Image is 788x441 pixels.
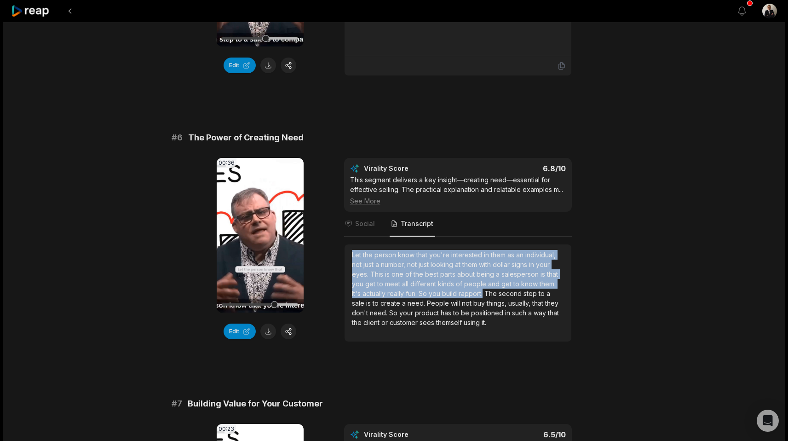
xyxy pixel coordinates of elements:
span: that [416,251,429,259]
span: positioned [471,309,505,317]
span: such [512,309,528,317]
span: a [528,309,534,317]
span: of [456,280,464,288]
span: the [363,251,374,259]
span: kinds [438,280,456,288]
span: sees [420,319,436,326]
span: your [536,261,550,268]
span: Social [355,219,375,228]
span: a [375,261,381,268]
span: know [398,251,416,259]
span: Building Value for Your Customer [188,397,323,410]
span: things, [487,299,508,307]
span: fun. [406,290,419,297]
span: sale [352,299,366,307]
span: the [352,319,363,326]
span: them. [540,280,556,288]
span: get [365,280,377,288]
span: way [534,309,548,317]
span: has [441,309,453,317]
span: meet [385,280,402,288]
span: really [387,290,406,297]
span: So [389,309,399,317]
span: in [484,251,491,259]
span: not [407,261,419,268]
span: person [374,251,398,259]
span: not [352,261,363,268]
span: it. [482,319,486,326]
span: that [547,270,558,278]
span: actually [362,290,387,297]
span: your [399,309,415,317]
span: This [370,270,385,278]
span: at [455,261,462,268]
span: So [419,290,429,297]
span: to [373,299,380,307]
span: signs [512,261,529,268]
span: Let [352,251,363,259]
span: customer [390,319,420,326]
span: that [548,309,559,317]
span: using [464,319,482,326]
span: It's [352,290,362,297]
span: you [429,290,442,297]
div: See More [350,196,566,206]
span: or [381,319,390,326]
span: salesperson [501,270,541,278]
span: to [513,280,521,288]
span: about [457,270,477,278]
span: in [529,261,536,268]
span: The Power of Creating Need [188,131,304,144]
span: number, [381,261,407,268]
span: just [419,261,431,268]
span: an [516,251,525,259]
span: being [477,270,496,278]
span: just [363,261,375,268]
span: get [501,280,513,288]
span: is [541,270,547,278]
span: usually, [508,299,532,307]
div: 6.5 /10 [467,430,566,439]
span: in [505,309,512,317]
span: to [377,280,385,288]
span: best [425,270,440,278]
span: Transcript [401,219,433,228]
span: looking [431,261,455,268]
span: need. [408,299,427,307]
span: is [385,270,391,278]
span: step [523,290,539,297]
span: interested [451,251,484,259]
span: as [507,251,516,259]
span: not [462,299,473,307]
span: themself [436,319,464,326]
span: of [405,270,414,278]
div: Virality Score [364,430,463,439]
span: you [352,280,365,288]
span: and [488,280,501,288]
span: all [402,280,410,288]
span: build [442,290,459,297]
span: eyes. [352,270,370,278]
div: This segment delivers a key insight—creating need—essential for effective selling. The practical ... [350,175,566,206]
span: to [539,290,546,297]
span: # 6 [172,131,183,144]
span: a [496,270,501,278]
span: them [462,261,479,268]
span: be [461,309,471,317]
span: product [415,309,441,317]
button: Edit [224,58,256,73]
span: people [464,280,488,288]
span: is [366,299,373,307]
span: you're [429,251,451,259]
span: one [391,270,405,278]
span: buy [473,299,487,307]
div: Virality Score [364,164,463,173]
div: 6.8 /10 [467,164,566,173]
span: know [521,280,540,288]
span: different [410,280,438,288]
span: individual, [525,251,556,259]
span: second [499,290,523,297]
span: will [451,299,462,307]
button: Edit [224,324,256,339]
span: that [532,299,545,307]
